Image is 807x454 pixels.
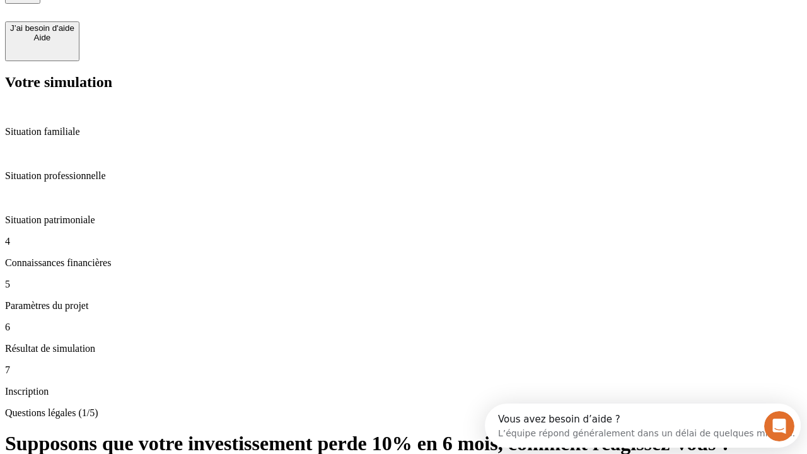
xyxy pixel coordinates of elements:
p: Situation patrimoniale [5,214,802,226]
p: 7 [5,364,802,376]
p: Situation professionnelle [5,170,802,182]
p: Inscription [5,386,802,397]
p: Résultat de simulation [5,343,802,354]
div: Vous avez besoin d’aide ? [13,11,310,21]
h2: Votre simulation [5,74,802,91]
p: 5 [5,279,802,290]
p: 6 [5,322,802,333]
div: Aide [10,33,74,42]
p: Questions légales (1/5) [5,407,802,419]
div: J’ai besoin d'aide [10,23,74,33]
p: Situation familiale [5,126,802,137]
div: Ouvrir le Messenger Intercom [5,5,347,40]
p: Connaissances financières [5,257,802,269]
p: 4 [5,236,802,247]
iframe: Intercom live chat [764,411,794,441]
div: L’équipe répond généralement dans un délai de quelques minutes. [13,21,310,34]
button: J’ai besoin d'aideAide [5,21,79,61]
p: Paramètres du projet [5,300,802,311]
iframe: Intercom live chat discovery launcher [485,404,801,448]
